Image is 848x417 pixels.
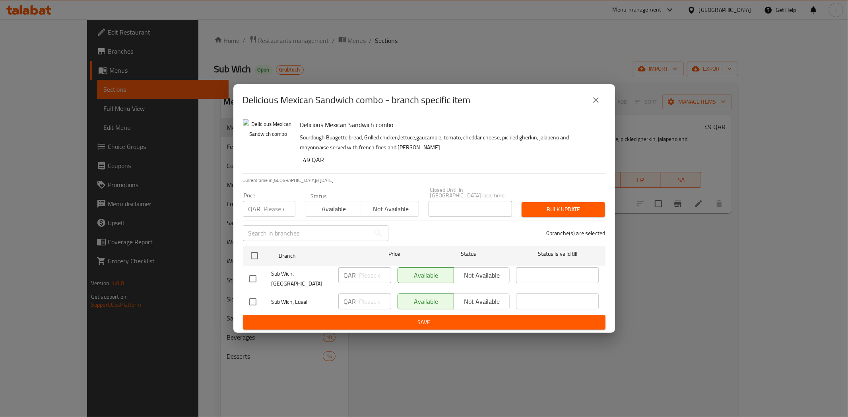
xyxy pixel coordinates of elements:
[368,249,421,259] span: Price
[362,201,419,217] button: Not available
[243,94,471,106] h2: Delicious Mexican Sandwich combo - branch specific item
[243,225,370,241] input: Search in branches
[264,201,295,217] input: Please enter price
[528,205,599,214] span: Bulk update
[243,119,294,170] img: Delicious Mexican Sandwich combo
[249,317,599,327] span: Save
[300,119,599,130] h6: Delicious Mexican Sandwich combo
[359,267,391,283] input: Please enter price
[243,315,605,330] button: Save
[359,293,391,309] input: Please enter price
[546,229,605,237] p: 0 branche(s) are selected
[344,270,356,280] p: QAR
[427,249,510,259] span: Status
[272,269,332,289] span: Sub Wich, [GEOGRAPHIC_DATA]
[365,203,416,215] span: Not available
[344,297,356,306] p: QAR
[309,203,359,215] span: Available
[243,177,605,184] p: Current time in [GEOGRAPHIC_DATA] is [DATE]
[516,249,599,259] span: Status is valid till
[279,251,361,261] span: Branch
[300,133,599,153] p: Sourdough Buagette bread, Grilled chicken,lettuce,gaucamole, tomato, cheddar cheese, pickled gher...
[586,91,605,110] button: close
[248,204,261,214] p: QAR
[303,154,599,165] h6: 49 QAR
[305,201,362,217] button: Available
[522,202,605,217] button: Bulk update
[272,297,332,307] span: Sub Wich, Lusail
